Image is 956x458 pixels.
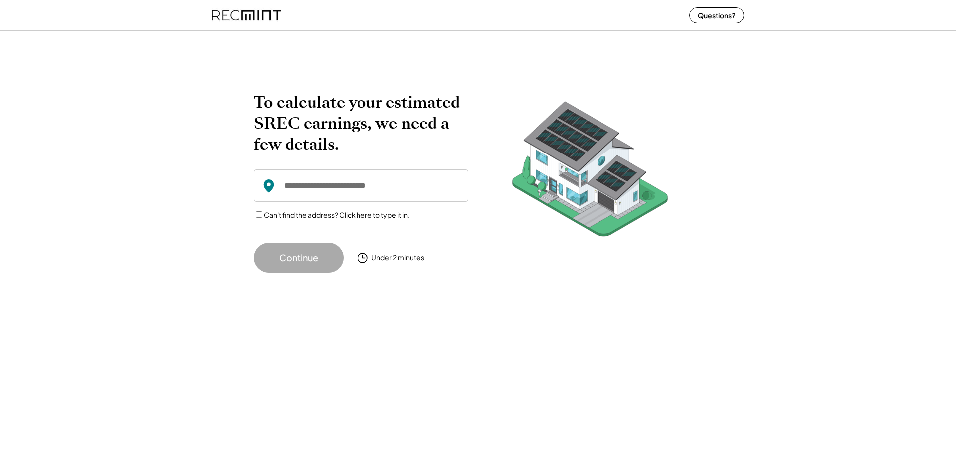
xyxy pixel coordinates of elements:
[264,210,410,219] label: Can't find the address? Click here to type it in.
[254,243,344,273] button: Continue
[689,7,744,23] button: Questions?
[212,2,281,28] img: recmint-logotype%403x%20%281%29.jpeg
[371,253,424,263] div: Under 2 minutes
[254,92,468,154] h2: To calculate your estimated SREC earnings, we need a few details.
[493,92,687,252] img: RecMintArtboard%207.png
